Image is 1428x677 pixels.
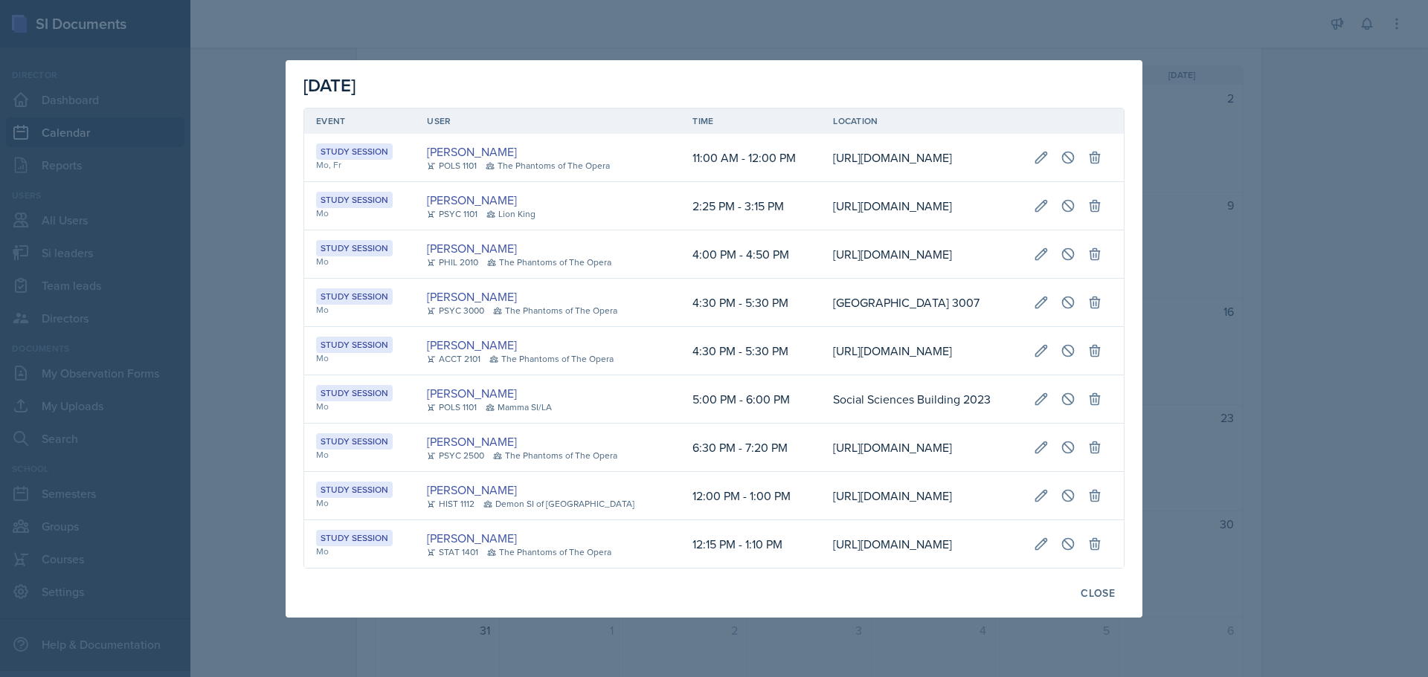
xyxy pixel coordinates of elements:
[427,401,477,414] div: POLS 1101
[681,375,821,424] td: 5:00 PM - 6:00 PM
[427,336,517,354] a: [PERSON_NAME]
[427,449,484,462] div: PSYC 2500
[821,472,1022,520] td: [URL][DOMAIN_NAME]
[316,143,393,160] div: Study Session
[427,256,478,269] div: PHIL 2010
[427,481,517,499] a: [PERSON_NAME]
[427,384,517,402] a: [PERSON_NAME]
[681,424,821,472] td: 6:30 PM - 7:20 PM
[316,400,403,413] div: Mo
[316,530,393,546] div: Study Session
[316,288,393,305] div: Study Session
[486,159,610,172] div: The Phantoms of The Opera
[316,303,403,317] div: Mo
[427,159,477,172] div: POLS 1101
[681,327,821,375] td: 4:30 PM - 5:30 PM
[316,352,403,365] div: Mo
[427,433,517,450] a: [PERSON_NAME]
[821,134,1022,182] td: [URL][DOMAIN_NAME]
[489,352,614,366] div: The Phantoms of The Opera
[1081,587,1115,599] div: Close
[316,545,403,558] div: Mo
[486,401,552,414] div: Mamma SI/LA
[427,143,517,161] a: [PERSON_NAME]
[493,304,617,317] div: The Phantoms of The Opera
[487,256,611,269] div: The Phantoms of The Opera
[681,108,821,134] th: Time
[821,327,1022,375] td: [URL][DOMAIN_NAME]
[316,433,393,450] div: Study Session
[427,191,517,209] a: [PERSON_NAME]
[427,304,484,317] div: PSYC 3000
[316,192,393,208] div: Study Session
[821,375,1022,424] td: Social Sciences Building 2023
[486,207,535,221] div: Lion King
[316,240,393,256] div: Study Session
[487,545,611,559] div: The Phantoms of The Opera
[681,279,821,327] td: 4:30 PM - 5:30 PM
[681,182,821,230] td: 2:25 PM - 3:15 PM
[821,108,1022,134] th: Location
[427,545,478,559] div: STAT 1401
[821,182,1022,230] td: [URL][DOMAIN_NAME]
[427,288,517,305] a: [PERSON_NAME]
[427,239,517,257] a: [PERSON_NAME]
[316,255,403,268] div: Mo
[1071,580,1125,606] button: Close
[415,108,681,134] th: User
[821,230,1022,279] td: [URL][DOMAIN_NAME]
[427,497,475,511] div: HIST 1112
[427,529,517,547] a: [PERSON_NAME]
[821,279,1022,327] td: [GEOGRAPHIC_DATA] 3007
[304,108,415,134] th: Event
[681,472,821,520] td: 12:00 PM - 1:00 PM
[681,520,821,568] td: 12:15 PM - 1:10 PM
[681,230,821,279] td: 4:00 PM - 4:50 PM
[427,352,480,366] div: ACCT 2101
[483,497,634,511] div: Demon SI of [GEOGRAPHIC_DATA]
[821,424,1022,472] td: [URL][DOMAIN_NAME]
[427,207,477,221] div: PSYC 1101
[316,385,393,401] div: Study Session
[303,72,1125,99] div: [DATE]
[821,520,1022,568] td: [URL][DOMAIN_NAME]
[316,448,403,461] div: Mo
[316,158,403,172] div: Mo, Fr
[681,134,821,182] td: 11:00 AM - 12:00 PM
[316,207,403,220] div: Mo
[316,496,403,510] div: Mo
[316,482,393,498] div: Study Session
[316,337,393,353] div: Study Session
[493,449,617,462] div: The Phantoms of The Opera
